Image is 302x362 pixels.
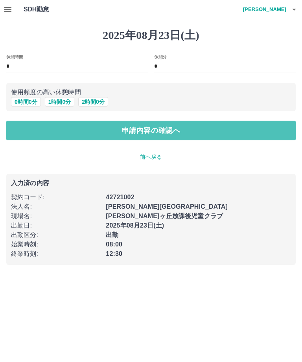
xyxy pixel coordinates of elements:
[11,180,291,186] p: 入力済の内容
[6,121,296,140] button: 申請内容の確認へ
[6,54,23,60] label: 休憩時間
[11,230,101,240] p: 出勤区分 :
[106,232,118,238] b: 出勤
[78,97,108,107] button: 2時間0分
[11,221,101,230] p: 出勤日 :
[11,193,101,202] p: 契約コード :
[106,194,134,200] b: 42721002
[106,203,228,210] b: [PERSON_NAME][GEOGRAPHIC_DATA]
[6,29,296,42] h1: 2025年08月23日(土)
[106,222,164,229] b: 2025年08月23日(土)
[11,240,101,249] p: 始業時刻 :
[106,250,122,257] b: 12:30
[11,97,41,107] button: 0時間0分
[11,88,291,97] p: 使用頻度の高い休憩時間
[154,54,167,60] label: 休憩分
[6,153,296,161] p: 前へ戻る
[106,213,223,219] b: [PERSON_NAME]ヶ丘放課後児童クラブ
[45,97,75,107] button: 1時間0分
[11,249,101,259] p: 終業時刻 :
[11,202,101,211] p: 法人名 :
[106,241,122,248] b: 08:00
[11,211,101,221] p: 現場名 :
